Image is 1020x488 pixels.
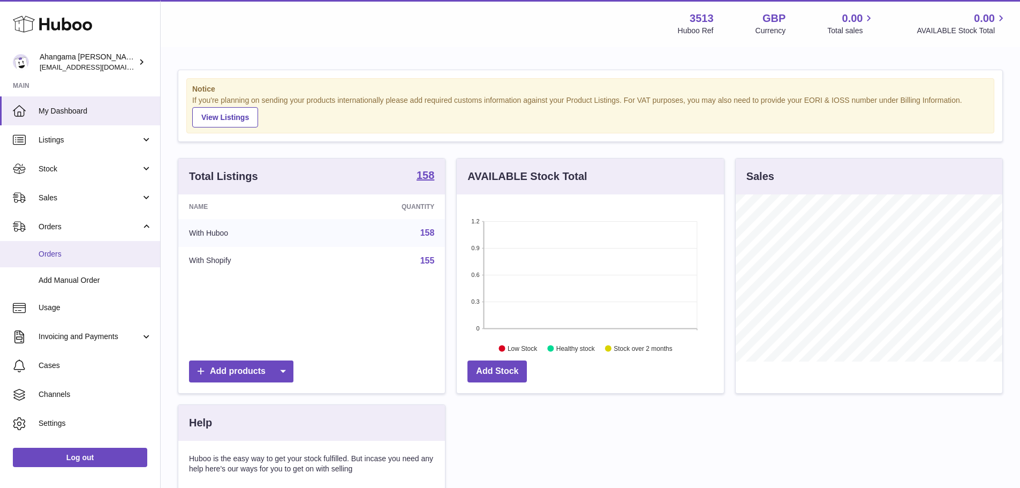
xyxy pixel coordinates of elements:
[917,11,1007,36] a: 0.00 AVAILABLE Stock Total
[178,219,322,247] td: With Huboo
[13,448,147,467] a: Log out
[472,245,480,251] text: 0.9
[39,275,152,286] span: Add Manual Order
[39,249,152,259] span: Orders
[678,26,714,36] div: Huboo Ref
[192,84,988,94] strong: Notice
[178,194,322,219] th: Name
[39,164,141,174] span: Stock
[472,272,480,278] text: 0.6
[40,52,136,72] div: Ahangama [PERSON_NAME] [PERSON_NAME]
[472,298,480,305] text: 0.3
[40,63,157,71] span: [EMAIL_ADDRESS][DOMAIN_NAME]
[614,344,673,352] text: Stock over 2 months
[746,169,774,184] h3: Sales
[39,418,152,429] span: Settings
[39,361,152,371] span: Cases
[189,169,258,184] h3: Total Listings
[420,228,435,237] a: 158
[477,325,480,332] text: 0
[39,222,141,232] span: Orders
[39,135,141,145] span: Listings
[974,11,995,26] span: 0.00
[472,218,480,224] text: 1.2
[189,454,434,474] p: Huboo is the easy way to get your stock fulfilled. But incase you need any help here's our ways f...
[420,256,435,265] a: 155
[13,54,29,70] img: ashok@teadrop.com.au
[467,361,527,382] a: Add Stock
[690,11,714,26] strong: 3513
[192,107,258,127] a: View Listings
[417,170,434,183] a: 158
[322,194,445,219] th: Quantity
[39,106,152,116] span: My Dashboard
[417,170,434,181] strong: 158
[842,11,863,26] span: 0.00
[39,389,152,400] span: Channels
[178,247,322,275] td: With Shopify
[755,26,786,36] div: Currency
[39,303,152,313] span: Usage
[39,193,141,203] span: Sales
[467,169,587,184] h3: AVAILABLE Stock Total
[39,332,141,342] span: Invoicing and Payments
[189,416,212,430] h3: Help
[192,95,988,127] div: If you're planning on sending your products internationally please add required customs informati...
[827,11,875,36] a: 0.00 Total sales
[556,344,595,352] text: Healthy stock
[917,26,1007,36] span: AVAILABLE Stock Total
[508,344,538,352] text: Low Stock
[189,361,293,382] a: Add products
[762,11,785,26] strong: GBP
[827,26,875,36] span: Total sales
